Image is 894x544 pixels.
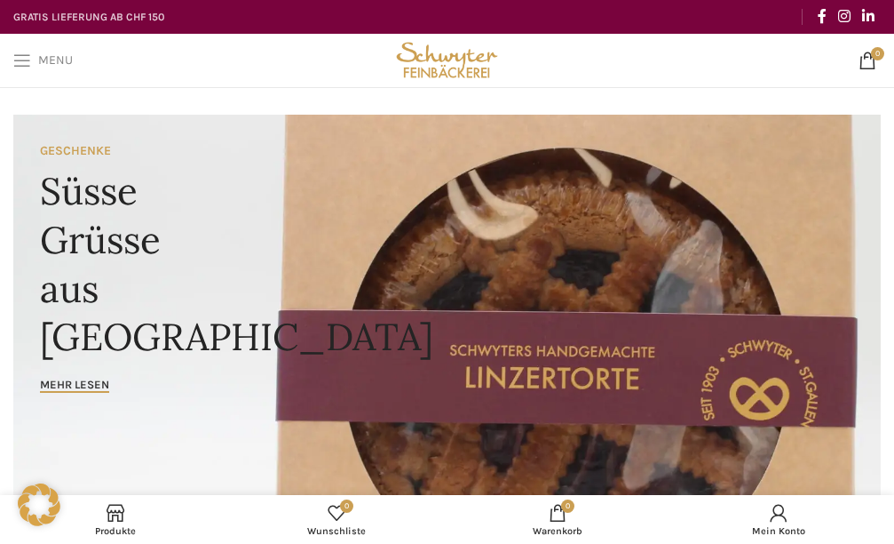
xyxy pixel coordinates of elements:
a: Mein Konto [669,500,890,540]
span: Wunschliste [234,525,438,537]
span: 0 [871,47,884,60]
a: 0 Wunschliste [225,500,447,540]
div: Meine Wunschliste [225,500,447,540]
a: Open mobile menu [4,43,82,78]
span: Mein Konto [677,525,881,537]
img: Bäckerei Schwyter [392,34,502,87]
a: 0 Warenkorb [447,500,669,540]
span: Warenkorb [456,525,660,537]
a: Site logo [392,52,502,67]
a: Produkte [4,500,225,540]
span: 0 [561,500,574,513]
a: 0 [850,43,885,78]
a: Instagram social link [832,3,856,30]
strong: GRATIS LIEFERUNG AB CHF 150 [13,11,164,23]
span: Menu [38,54,73,67]
a: Facebook social link [811,3,832,30]
a: Linkedin social link [857,3,881,30]
span: Produkte [13,525,217,537]
div: My cart [447,500,669,540]
span: 0 [340,500,353,513]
